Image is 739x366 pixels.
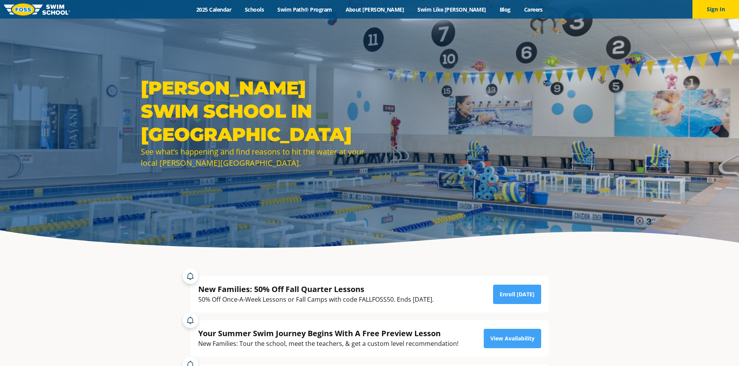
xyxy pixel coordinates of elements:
[198,284,434,294] div: New Families: 50% Off Fall Quarter Lessons
[238,6,271,13] a: Schools
[339,6,411,13] a: About [PERSON_NAME]
[4,3,70,15] img: FOSS Swim School Logo
[141,146,366,168] div: See what’s happening and find reasons to hit the water at your local [PERSON_NAME][GEOGRAPHIC_DATA].
[190,6,238,13] a: 2025 Calendar
[484,329,541,348] a: View Availability
[411,6,493,13] a: Swim Like [PERSON_NAME]
[517,6,549,13] a: Careers
[198,339,459,349] div: New Families: Tour the school, meet the teachers, & get a custom level recommendation!
[141,76,366,146] h1: [PERSON_NAME] Swim School in [GEOGRAPHIC_DATA]
[271,6,339,13] a: Swim Path® Program
[198,328,459,339] div: Your Summer Swim Journey Begins With A Free Preview Lesson
[198,294,434,305] div: 50% Off Once-A-Week Lessons or Fall Camps with code FALLFOSS50. Ends [DATE].
[493,6,517,13] a: Blog
[493,285,541,304] a: Enroll [DATE]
